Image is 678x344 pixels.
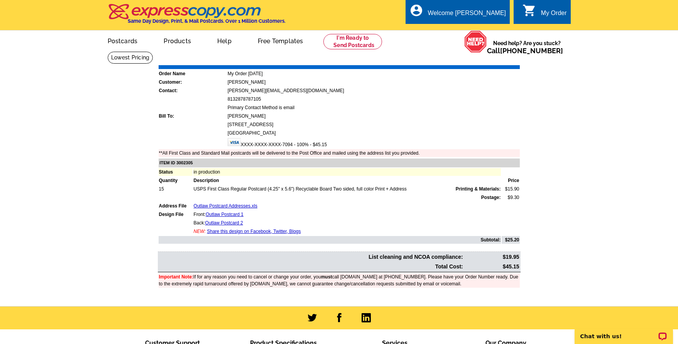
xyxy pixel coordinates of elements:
td: Price [502,177,519,184]
a: Postcards [95,31,150,49]
img: help [464,30,487,53]
td: ITEM ID 3002305 [159,159,520,167]
font: Important Note: [159,274,193,280]
a: Same Day Design, Print, & Mail Postcards. Over 1 Million Customers. [108,9,286,24]
td: Quantity [159,177,193,184]
td: [PERSON_NAME][EMAIL_ADDRESS][DOMAIN_NAME] [227,87,520,94]
td: Back: [193,219,501,227]
td: [GEOGRAPHIC_DATA] [227,129,520,137]
td: Primary Contact Method is email [227,104,520,111]
a: Outlaw Postcard 2 [205,220,243,226]
img: visa.gif [228,138,241,146]
td: Design File [159,211,193,218]
td: If for any reason you need to cancel or change your order, you call [DOMAIN_NAME] at [PHONE_NUMBE... [159,273,520,288]
a: Share this design on Facebook, Twitter, Blogs [207,229,301,234]
span: Printing & Materials: [456,185,501,192]
td: Status [159,168,193,176]
td: Subtotal: [159,236,501,244]
i: shopping_cart [522,3,536,17]
td: Address File [159,202,193,210]
span: Need help? Are you stuck? [487,39,567,55]
a: Outlaw Postcard 1 [206,212,243,217]
span: NEW: [194,229,206,234]
a: Products [151,31,203,49]
b: must [321,274,332,280]
td: USPS First Class Regular Postcard (4.25" x 5.6") Recyclable Board Two sided, full color Print + A... [193,185,501,193]
td: Order Name [159,70,227,78]
td: **All First Class and Standard Mail postcards will be delivered to the Post Office and mailed usi... [159,149,520,157]
td: in production [193,168,501,176]
td: $15.90 [502,185,519,193]
td: $9.30 [502,194,519,201]
td: $25.20 [502,236,519,244]
td: List cleaning and NCOA compliance: [159,253,463,261]
td: Bill To: [159,112,227,120]
div: Welcome [PERSON_NAME] [428,10,506,20]
a: [PHONE_NUMBER] [500,47,563,55]
td: [STREET_ADDRESS] [227,121,520,128]
td: [PERSON_NAME] [227,78,520,86]
td: My Order [DATE] [227,70,520,78]
td: Total Cost: [159,262,463,271]
div: My Order [541,10,567,20]
td: Description [193,177,501,184]
td: [PERSON_NAME] [227,112,520,120]
td: Contact: [159,87,227,94]
td: Front: [193,211,501,218]
td: $45.15 [464,262,520,271]
span: Call [487,47,563,55]
a: Help [205,31,244,49]
iframe: LiveChat chat widget [570,320,678,344]
td: 15 [159,185,193,193]
td: XXXX-XXXX-XXXX-7094 - 100% - $45.15 [227,138,520,148]
td: 8132878787105 [227,95,520,103]
td: Customer: [159,78,227,86]
a: Outlaw Postcard Addresses.xls [194,203,257,209]
strong: Postage: [481,195,501,200]
a: Free Templates [245,31,316,49]
i: account_circle [409,3,423,17]
h4: Same Day Design, Print, & Mail Postcards. Over 1 Million Customers. [128,18,286,24]
a: shopping_cart My Order [522,8,567,18]
td: $19.95 [464,253,520,261]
